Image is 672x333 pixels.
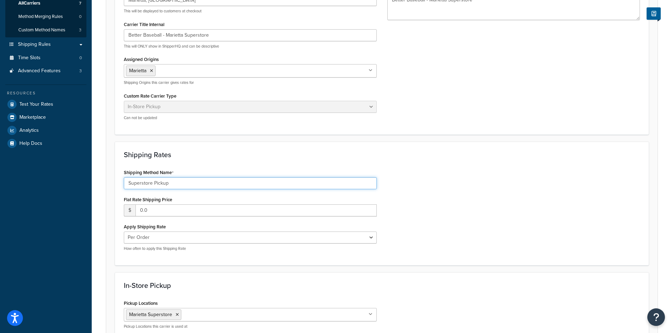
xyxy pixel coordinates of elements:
[5,51,86,64] li: Time Slots
[5,64,86,78] a: Advanced Features3
[19,101,53,107] span: Test Your Rates
[124,197,172,202] label: Flat Rate Shipping Price
[19,115,46,121] span: Marketplace
[5,24,86,37] li: Custom Method Names
[18,42,51,48] span: Shipping Rules
[5,124,86,137] a: Analytics
[5,137,86,150] a: Help Docs
[124,57,159,62] label: Assigned Origins
[5,90,86,96] div: Resources
[79,27,81,33] span: 3
[124,80,377,85] p: Shipping Origins this carrier gives rates for
[124,115,377,121] p: Can not be updated
[124,170,174,175] label: Shipping Method Name
[79,55,82,61] span: 0
[647,7,661,20] button: Show Help Docs
[5,111,86,124] a: Marketplace
[124,324,377,329] p: Pickup Locations this carrier is used at
[124,151,640,159] h3: Shipping Rates
[124,8,377,14] p: This will be displayed to customers at checkout
[5,64,86,78] li: Advanced Features
[18,14,63,20] span: Method Merging Rules
[79,0,81,6] span: 7
[124,301,158,306] label: Pickup Locations
[647,308,665,326] button: Open Resource Center
[18,68,61,74] span: Advanced Features
[19,141,42,147] span: Help Docs
[124,44,377,49] p: This will ONLY show in ShipperHQ and can be descriptive
[5,38,86,51] a: Shipping Rules
[124,93,176,99] label: Custom Rate Carrier Type
[18,0,40,6] span: All Carriers
[19,128,39,134] span: Analytics
[79,68,82,74] span: 3
[5,51,86,64] a: Time Slots0
[124,204,135,216] span: $
[79,14,81,20] span: 0
[18,27,65,33] span: Custom Method Names
[124,282,640,289] h3: In-Store Pickup
[5,24,86,37] a: Custom Method Names3
[124,22,164,27] label: Carrier Title Internal
[124,246,377,251] p: How often to apply this Shipping Rate
[5,10,86,23] a: Method Merging Rules0
[129,67,146,74] span: Marietta
[5,10,86,23] li: Method Merging Rules
[124,224,166,229] label: Apply Shipping Rate
[129,311,172,318] span: Marietta Superstore
[5,98,86,111] a: Test Your Rates
[18,55,41,61] span: Time Slots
